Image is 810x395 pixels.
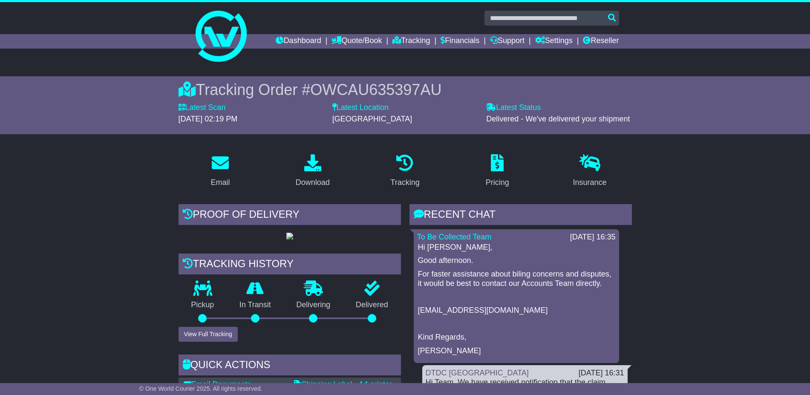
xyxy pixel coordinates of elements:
[139,385,262,392] span: © One World Courier 2025. All rights reserved.
[409,204,632,227] div: RECENT CHAT
[392,34,430,49] a: Tracking
[418,306,615,315] p: [EMAIL_ADDRESS][DOMAIN_NAME]
[583,34,619,49] a: Reseller
[385,151,425,191] a: Tracking
[426,369,529,377] a: DTDC [GEOGRAPHIC_DATA]
[490,34,525,49] a: Support
[332,103,389,112] label: Latest Location
[332,115,412,123] span: [GEOGRAPHIC_DATA]
[417,233,492,241] a: To Be Collected Team
[568,151,612,191] a: Insurance
[179,115,238,123] span: [DATE] 02:19 PM
[579,369,624,378] div: [DATE] 16:31
[179,254,401,277] div: Tracking history
[418,256,615,265] p: Good afternoon.
[486,103,541,112] label: Latest Status
[286,233,293,239] img: GetPodImage
[179,300,227,310] p: Pickup
[390,177,419,188] div: Tracking
[418,346,615,356] p: [PERSON_NAME]
[179,327,238,342] button: View Full Tracking
[210,177,230,188] div: Email
[480,151,515,191] a: Pricing
[343,300,401,310] p: Delivered
[276,34,321,49] a: Dashboard
[418,243,615,252] p: Hi [PERSON_NAME],
[310,81,441,98] span: OWCAU635397AU
[570,233,616,242] div: [DATE] 16:35
[179,355,401,378] div: Quick Actions
[486,177,509,188] div: Pricing
[290,151,335,191] a: Download
[331,34,382,49] a: Quote/Book
[573,177,607,188] div: Insurance
[418,333,615,342] p: Kind Regards,
[179,204,401,227] div: Proof of Delivery
[441,34,479,49] a: Financials
[535,34,573,49] a: Settings
[294,380,392,389] a: Shipping Label - A4 printer
[418,270,615,288] p: For faster assistance about biling concerns and disputes, it would be best to contact our Account...
[296,177,330,188] div: Download
[284,300,343,310] p: Delivering
[179,81,632,99] div: Tracking Order #
[184,380,251,389] a: Email Documents
[179,103,226,112] label: Latest Scan
[205,151,235,191] a: Email
[227,300,284,310] p: In Transit
[486,115,630,123] span: Delivered - We've delivered your shipment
